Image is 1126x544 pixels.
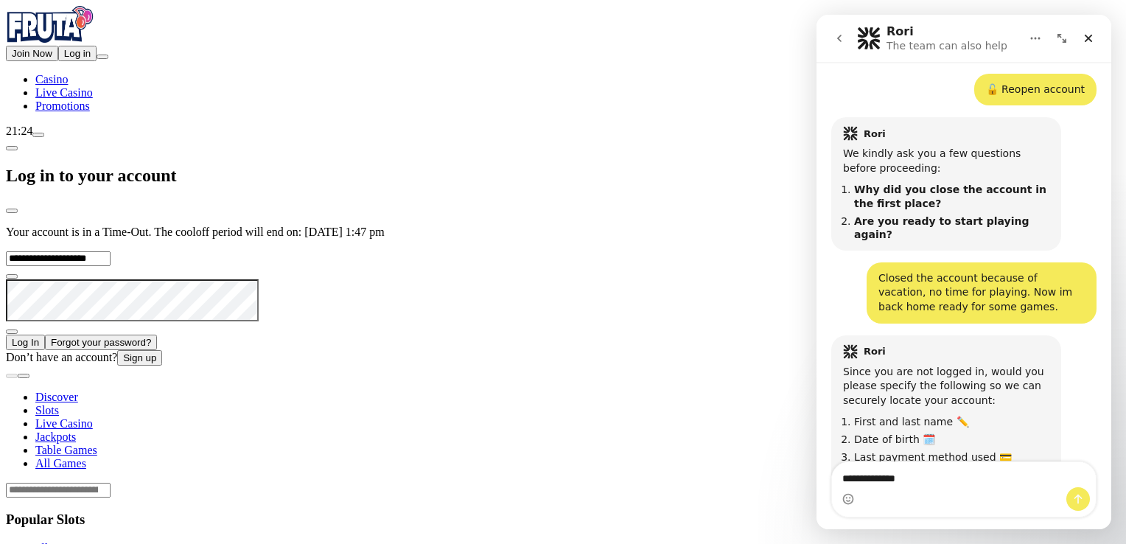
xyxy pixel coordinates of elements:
a: Casino [35,73,68,86]
button: prev slide [6,374,18,378]
a: Live Casino [35,417,93,430]
a: Discover [35,391,78,403]
img: Fruta [6,6,94,43]
button: Join Now [6,46,58,61]
button: Sign up [117,350,162,366]
span: Log In [12,337,39,348]
nav: Primary [6,6,1120,113]
button: Log In [6,335,45,350]
input: Search [6,483,111,498]
a: All Games [35,457,86,470]
button: close [6,209,18,213]
a: Live Casino [35,86,93,99]
a: Fruta [6,32,94,45]
p: Your account is in a Time-Out. The cooloff period will end on: [DATE] 1:47 pm [6,226,1120,239]
span: Log in [64,48,91,59]
h2: Log in to your account [6,166,1120,186]
button: menu [97,55,108,59]
button: live-chat [32,133,44,137]
button: next slide [18,374,29,378]
a: Promotions [35,100,90,112]
a: Slots [35,404,59,416]
h3: Popular Slots [6,512,1120,528]
div: Don’t have an account? [6,350,1120,366]
span: Sign up [123,352,156,363]
button: Forgot your password? [45,335,157,350]
header: Lobby [6,366,1120,498]
button: eye icon [6,329,18,334]
a: Jackpots [35,430,76,443]
button: Log in [58,46,97,61]
span: Join Now [12,48,52,59]
span: 21:24 [6,125,32,137]
iframe: Intercom live chat [816,15,1111,529]
nav: Lobby [6,366,1120,470]
button: eye icon [6,274,18,279]
a: Table Games [35,444,97,456]
nav: Main menu [6,73,1120,113]
button: chevron-left icon [6,146,18,150]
